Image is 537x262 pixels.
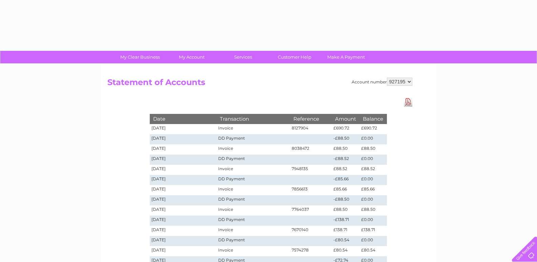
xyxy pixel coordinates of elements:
[150,185,217,195] td: [DATE]
[290,205,332,216] td: 7764037
[112,51,168,63] a: My Clear Business
[332,144,359,155] td: £88.50
[290,226,332,236] td: 7670140
[359,155,387,165] td: £0.00
[290,165,332,175] td: 7948135
[150,195,217,205] td: [DATE]
[164,51,220,63] a: My Account
[332,175,359,185] td: -£85.66
[332,246,359,256] td: £80.54
[150,155,217,165] td: [DATE]
[404,97,412,107] a: Download Pdf
[359,144,387,155] td: £88.50
[150,226,217,236] td: [DATE]
[150,236,217,246] td: [DATE]
[216,246,290,256] td: Invoice
[290,185,332,195] td: 7856613
[359,205,387,216] td: £88.50
[290,246,332,256] td: 7574278
[150,165,217,175] td: [DATE]
[290,144,332,155] td: 8038472
[107,78,412,90] h2: Statement of Accounts
[359,165,387,175] td: £88.52
[332,216,359,226] td: -£138.71
[332,124,359,134] td: £690.72
[318,51,374,63] a: Make A Payment
[359,185,387,195] td: £85.66
[332,236,359,246] td: -£80.54
[150,114,217,124] th: Date
[290,124,332,134] td: 8127904
[359,134,387,144] td: £0.00
[215,51,271,63] a: Services
[216,236,290,246] td: DD Payment
[359,226,387,236] td: £138.71
[332,185,359,195] td: £85.66
[216,124,290,134] td: Invoice
[216,114,290,124] th: Transaction
[216,165,290,175] td: Invoice
[290,114,332,124] th: Reference
[359,246,387,256] td: £80.54
[150,134,217,144] td: [DATE]
[150,205,217,216] td: [DATE]
[352,78,412,86] div: Account number
[359,124,387,134] td: £690.72
[359,216,387,226] td: £0.00
[216,195,290,205] td: DD Payment
[216,185,290,195] td: Invoice
[216,134,290,144] td: DD Payment
[216,216,290,226] td: DD Payment
[332,226,359,236] td: £138.71
[359,175,387,185] td: £0.00
[332,205,359,216] td: £88.50
[216,205,290,216] td: Invoice
[150,216,217,226] td: [DATE]
[216,175,290,185] td: DD Payment
[216,155,290,165] td: DD Payment
[150,246,217,256] td: [DATE]
[359,236,387,246] td: £0.00
[332,195,359,205] td: -£88.50
[267,51,323,63] a: Customer Help
[150,124,217,134] td: [DATE]
[332,165,359,175] td: £88.52
[150,175,217,185] td: [DATE]
[150,144,217,155] td: [DATE]
[216,226,290,236] td: Invoice
[332,114,359,124] th: Amount
[332,134,359,144] td: -£88.50
[216,144,290,155] td: Invoice
[359,114,387,124] th: Balance
[332,155,359,165] td: -£88.52
[359,195,387,205] td: £0.00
